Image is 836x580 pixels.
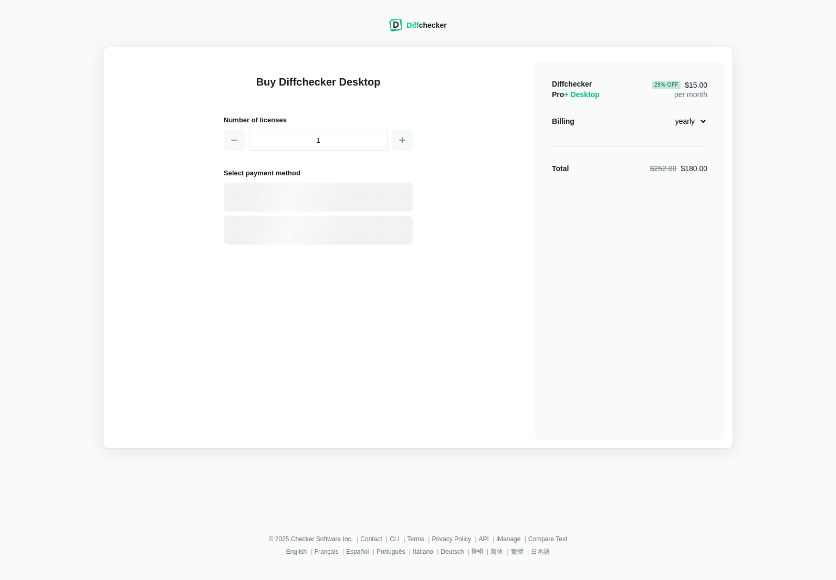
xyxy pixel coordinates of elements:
[490,548,503,555] a: 简体
[389,19,402,31] img: Diffchecker logo
[269,534,361,544] li: © 2025 Checker Software Inc.
[406,20,446,30] div: checker
[377,548,405,555] a: Português
[552,90,600,99] span: Pro
[652,81,707,89] span: $15.00
[413,548,433,555] a: Italiano
[360,535,382,543] a: Contact
[652,79,707,100] div: per month
[346,548,369,555] a: Español
[564,90,599,99] span: + Desktop
[552,116,574,126] div: Billing
[224,75,413,102] h1: Buy Diffchecker Desktop
[432,535,471,543] a: Privacy Policy
[472,548,483,555] a: हिन्दी
[286,548,307,555] a: English
[479,535,489,543] a: API
[650,164,677,173] span: $252.00
[650,163,707,174] div: $180.00
[249,130,388,151] input: 1
[511,548,524,555] a: 繁體
[390,535,400,543] a: CLI
[496,535,520,543] a: iManage
[528,535,567,543] a: Compare Text
[224,114,413,125] h2: Number of licenses
[652,81,681,89] div: 29 % Off
[315,548,339,555] a: Français
[552,80,592,88] span: Diffchecker
[406,21,419,29] span: Diff
[441,548,464,555] a: Deutsch
[389,25,446,33] a: Diffchecker logoDiffchecker
[224,167,413,178] h2: Select payment method
[531,548,550,555] a: 日本語
[407,535,424,543] a: Terms
[552,164,569,173] strong: Total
